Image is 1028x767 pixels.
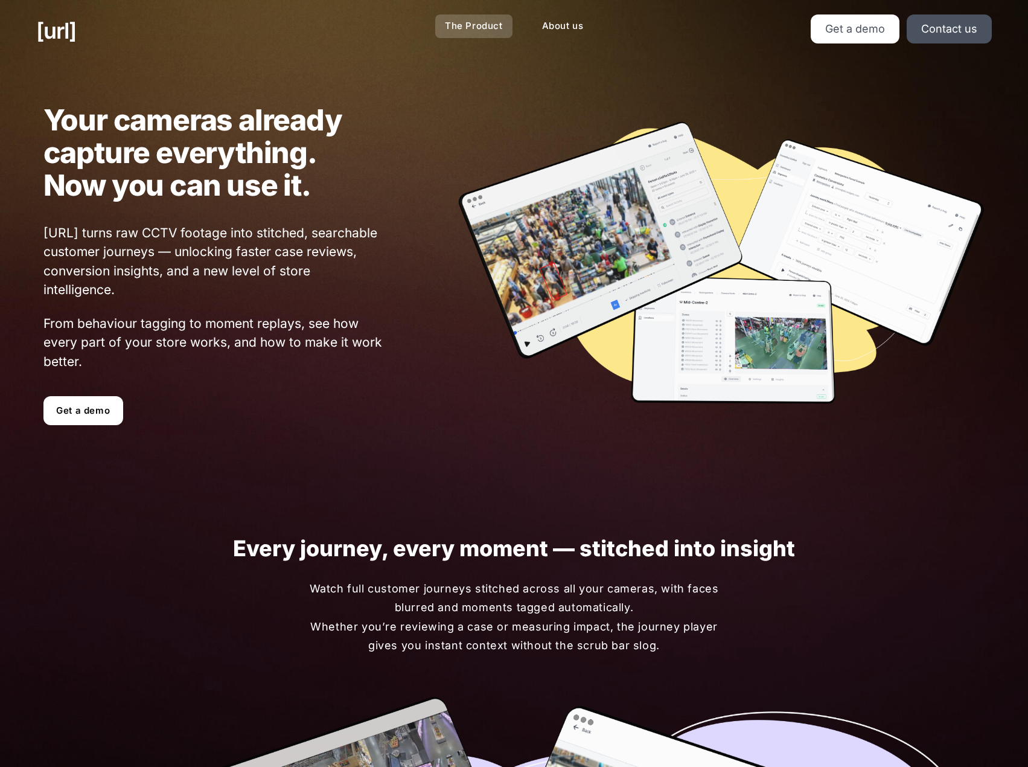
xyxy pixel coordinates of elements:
h1: Your cameras already capture everything. Now you can use it. [43,104,384,202]
span: [URL] turns raw CCTV footage into stitched, searchable customer journeys — unlocking faster case ... [43,223,384,300]
h1: Every journey, every moment — stitched into insight [51,536,978,561]
span: Watch full customer journeys stitched across all your cameras, with faces blurred and moments tag... [306,579,723,655]
a: About us [532,14,593,38]
a: Get a demo [811,14,899,43]
a: [URL] [36,14,76,47]
a: Get a demo [43,396,123,425]
a: Contact us [907,14,992,43]
a: The Product [435,14,512,38]
span: From behaviour tagging to moment replays, see how every part of your store works, and how to make... [43,314,384,371]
